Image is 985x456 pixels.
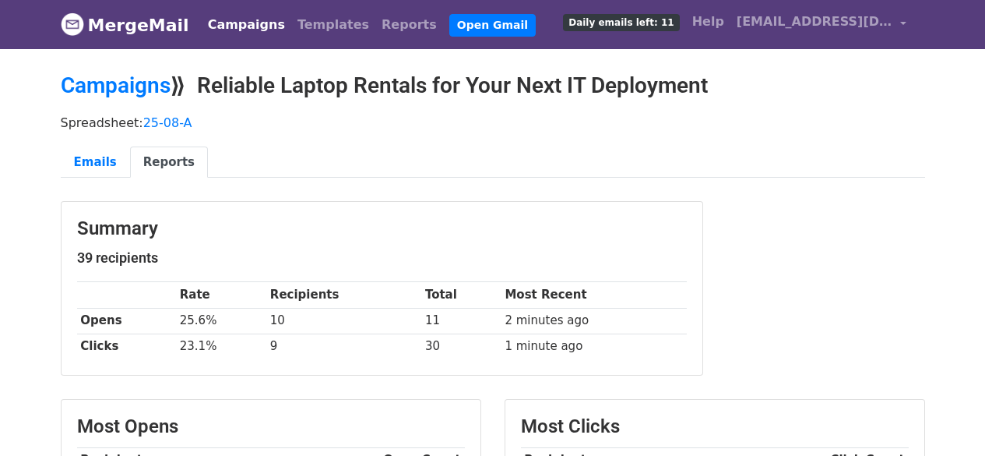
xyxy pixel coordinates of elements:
[77,249,687,267] h5: 39 recipients
[130,147,208,179] a: Reports
[61,12,84,36] img: MergeMail logo
[375,9,443,41] a: Reports
[143,115,192,130] a: 25-08-A
[737,12,892,31] span: [EMAIL_ADDRESS][DOMAIN_NAME]
[266,334,421,359] td: 9
[291,9,375,41] a: Templates
[266,308,421,334] td: 10
[77,217,687,240] h3: Summary
[421,308,501,334] td: 11
[421,282,501,308] th: Total
[521,415,909,438] h3: Most Clicks
[176,282,266,308] th: Rate
[61,72,925,99] h2: ⟫ Reliable Laptop Rentals for Your Next IT Deployment
[61,147,130,179] a: Emails
[421,334,501,359] td: 30
[61,72,171,98] a: Campaigns
[77,334,176,359] th: Clicks
[501,308,687,334] td: 2 minutes ago
[449,14,536,37] a: Open Gmail
[61,9,189,41] a: MergeMail
[501,334,687,359] td: 1 minute ago
[176,334,266,359] td: 23.1%
[77,415,465,438] h3: Most Opens
[686,6,730,37] a: Help
[501,282,687,308] th: Most Recent
[77,308,176,334] th: Opens
[176,308,266,334] td: 25.6%
[563,14,679,31] span: Daily emails left: 11
[730,6,913,43] a: [EMAIL_ADDRESS][DOMAIN_NAME]
[557,6,685,37] a: Daily emails left: 11
[202,9,291,41] a: Campaigns
[61,115,925,131] p: Spreadsheet:
[266,282,421,308] th: Recipients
